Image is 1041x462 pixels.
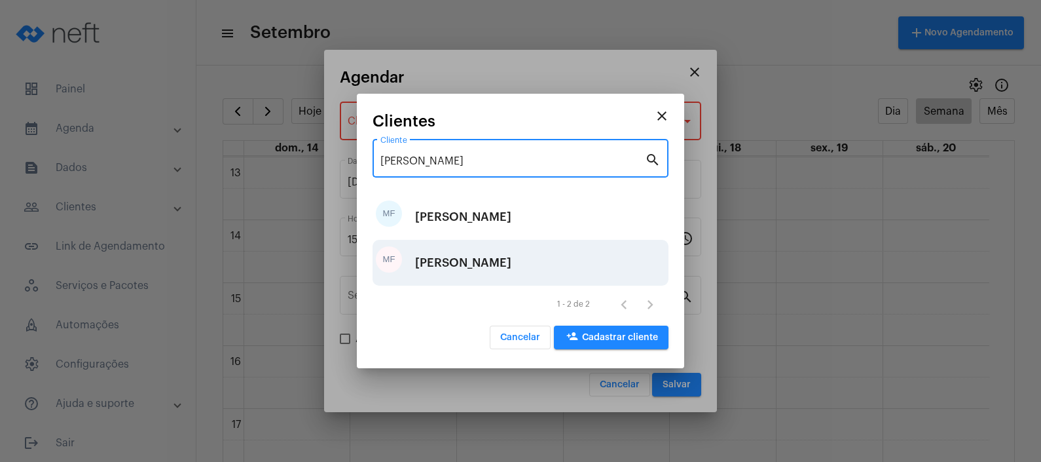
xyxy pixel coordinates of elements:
mat-icon: close [654,108,670,124]
div: MF [376,201,402,227]
mat-icon: person_add [564,330,580,346]
input: Pesquisar cliente [380,155,645,167]
span: Clientes [373,113,435,130]
button: Página anterior [611,291,637,317]
button: Próxima página [637,291,663,317]
button: Cadastrar cliente [554,326,668,349]
mat-icon: search [645,151,661,167]
button: Cancelar [490,326,551,349]
div: [PERSON_NAME] [415,197,511,237]
span: Cadastrar cliente [564,333,658,342]
div: [PERSON_NAME] [415,243,511,282]
span: Cancelar [500,333,540,342]
div: MF [376,246,402,273]
div: 1 - 2 de 2 [557,300,590,309]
